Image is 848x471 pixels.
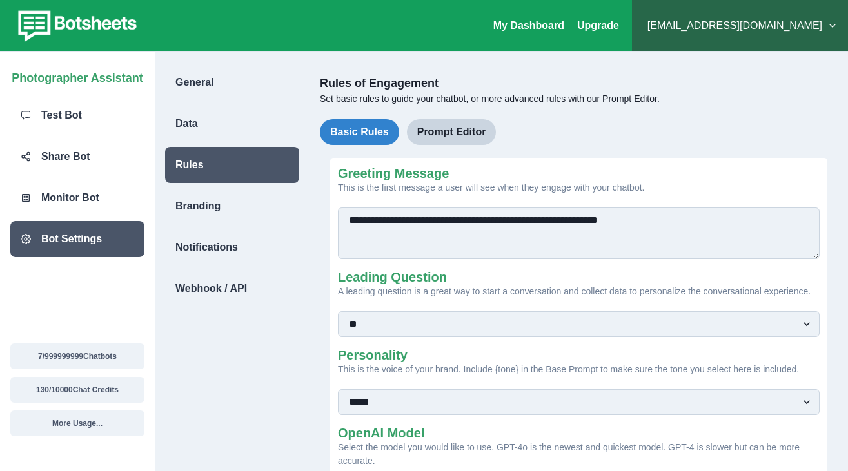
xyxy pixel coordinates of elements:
[577,20,619,31] a: Upgrade
[41,149,90,164] p: Share Bot
[12,64,143,87] p: Photographer Assistant
[41,108,82,123] p: Test Bot
[320,92,838,106] p: Set basic rules to guide your chatbot, or more advanced rules with our Prompt Editor.
[338,269,812,285] h2: Leading Question
[155,188,310,224] a: Branding
[338,441,812,468] p: Select the model you would like to use. GPT-4o is the newest and quickest model. GPT-4 is slower ...
[407,119,497,145] button: Prompt Editor
[338,166,820,181] h2: Greeting Message
[175,281,247,296] p: Webhook / API
[155,64,310,101] a: General
[10,377,144,403] button: 130/10000Chat Credits
[175,240,238,255] p: Notifications
[320,75,838,92] p: Rules of Engagement
[155,106,310,142] a: Data
[642,13,838,39] button: [EMAIL_ADDRESS][DOMAIN_NAME]
[155,147,310,183] a: Rules
[338,347,812,363] h2: Personality
[175,198,221,214] p: Branding
[10,343,144,369] button: 7/999999999Chatbots
[175,157,204,173] p: Rules
[10,410,144,436] button: More Usage...
[338,425,812,441] h2: OpenAI Model
[338,285,812,298] p: A leading question is a great way to start a conversation and collect data to personalize the con...
[320,119,399,145] button: Basic Rules
[155,271,310,307] a: Webhook / API
[41,190,99,206] p: Monitor Bot
[338,181,820,195] p: This is the first message a user will see when they engage with your chatbot.
[338,363,812,376] p: This is the voice of your brand. Include {tone} in the Base Prompt to make sure the tone you sele...
[155,229,310,265] a: Notifications
[493,20,564,31] a: My Dashboard
[41,231,102,247] p: Bot Settings
[175,75,214,90] p: General
[10,8,141,44] img: botsheets-logo.png
[175,116,198,131] p: Data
